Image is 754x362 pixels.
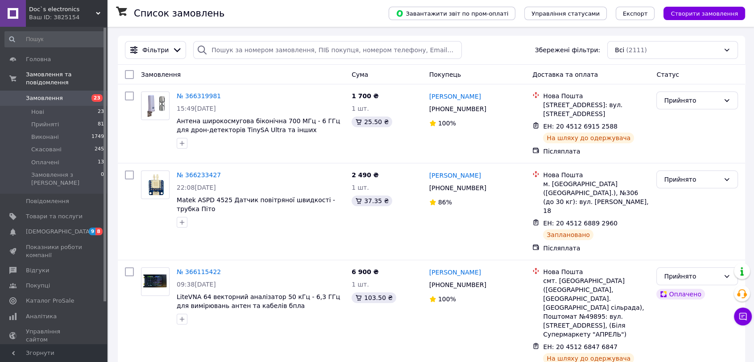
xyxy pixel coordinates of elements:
[535,46,600,54] span: Збережені фільтри:
[543,92,649,100] div: Нова Пошта
[656,289,704,300] div: Оплачено
[429,171,481,180] a: [PERSON_NAME]
[95,228,103,235] span: 8
[177,184,216,191] span: 22:08[DATE]
[664,175,720,184] div: Прийнято
[352,268,379,275] span: 6 900 ₴
[26,282,50,290] span: Покупці
[91,94,103,102] span: 23
[31,171,101,187] span: Замовлення з [PERSON_NAME]
[438,120,456,127] span: 100%
[26,212,83,221] span: Товари та послуги
[543,229,593,240] div: Заплановано
[4,31,105,47] input: Пошук
[543,276,649,339] div: смт. [GEOGRAPHIC_DATA] ([GEOGRAPHIC_DATA], [GEOGRAPHIC_DATA]. [GEOGRAPHIC_DATA] сільрада), Поштом...
[26,94,63,102] span: Замовлення
[352,105,369,112] span: 1 шт.
[95,146,104,154] span: 245
[656,71,679,78] span: Статус
[91,133,104,141] span: 1749
[26,197,69,205] span: Повідомлення
[626,46,647,54] span: (2111)
[29,13,107,21] div: Ваш ID: 3825154
[543,123,617,130] span: ЕН: 20 4512 6915 2588
[532,71,598,78] span: Доставка та оплата
[26,297,74,305] span: Каталог ProSale
[26,55,51,63] span: Головна
[142,46,169,54] span: Фільтри
[352,171,379,179] span: 2 490 ₴
[29,5,96,13] span: Doc`s electronics
[663,7,745,20] button: Створити замовлення
[623,10,648,17] span: Експорт
[177,117,340,133] a: Антена широкосмугова біконічна 700 МГц - 6 ГГц для дрон-детекторів TinySA Ultra та інших
[31,158,59,166] span: Оплачені
[31,146,62,154] span: Скасовані
[193,41,462,59] input: Пошук за номером замовлення, ПІБ покупця, номером телефону, Email, номером накладної
[543,171,649,179] div: Нова Пошта
[177,196,335,212] a: Matek ASPD 4525 Датчик повітряної швидкості - трубка Піто
[664,271,720,281] div: Прийнято
[89,228,96,235] span: 9
[177,171,221,179] a: № 366233427
[438,199,452,206] span: 86%
[427,103,488,115] div: [PHONE_NUMBER]
[98,108,104,116] span: 23
[141,267,170,296] a: Фото товару
[26,312,57,320] span: Аналітика
[543,179,649,215] div: м. [GEOGRAPHIC_DATA] ([GEOGRAPHIC_DATA].), №306 (до 30 кг): вул. [PERSON_NAME], 18
[524,7,607,20] button: Управління статусами
[543,133,634,143] div: На шляху до одержувача
[389,7,515,20] button: Завантажити звіт по пром-оплаті
[671,10,738,17] span: Створити замовлення
[427,182,488,194] div: [PHONE_NUMBER]
[31,133,59,141] span: Виконані
[352,281,369,288] span: 1 шт.
[98,121,104,129] span: 81
[543,147,649,156] div: Післяплата
[134,8,224,19] h1: Список замовлень
[396,9,508,17] span: Завантажити звіт по пром-оплаті
[31,108,44,116] span: Нові
[352,71,368,78] span: Cума
[141,171,170,199] a: Фото товару
[26,266,49,275] span: Відгуки
[352,92,379,100] span: 1 700 ₴
[616,7,655,20] button: Експорт
[26,328,83,344] span: Управління сайтом
[26,71,107,87] span: Замовлення та повідомлення
[429,71,461,78] span: Покупець
[141,71,181,78] span: Замовлення
[177,293,340,309] a: LiteVNA 64 векторний аналізатор 50 кГц - 6,3 ГГц для вимірювань антен та кабелів бпла
[429,268,481,277] a: [PERSON_NAME]
[352,184,369,191] span: 1 шт.
[98,158,104,166] span: 13
[31,121,59,129] span: Прийняті
[429,92,481,101] a: [PERSON_NAME]
[352,117,392,127] div: 25.50 ₴
[734,308,752,325] button: Чат з покупцем
[543,100,649,118] div: [STREET_ADDRESS]: вул. [STREET_ADDRESS]
[26,228,92,236] span: [DEMOGRAPHIC_DATA]
[141,271,169,292] img: Фото товару
[543,220,617,227] span: ЕН: 20 4512 6889 2960
[177,268,221,275] a: № 366115422
[352,196,392,206] div: 37.35 ₴
[543,267,649,276] div: Нова Пошта
[655,9,745,17] a: Створити замовлення
[177,281,216,288] span: 09:38[DATE]
[101,171,104,187] span: 0
[177,105,216,112] span: 15:49[DATE]
[543,244,649,253] div: Післяплата
[177,92,221,100] a: № 366319981
[664,96,720,105] div: Прийнято
[531,10,600,17] span: Управління статусами
[141,94,169,117] img: Фото товару
[26,243,83,259] span: Показники роботи компанії
[141,92,170,120] a: Фото товару
[543,343,617,350] span: ЕН: 20 4512 6847 6847
[438,295,456,303] span: 100%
